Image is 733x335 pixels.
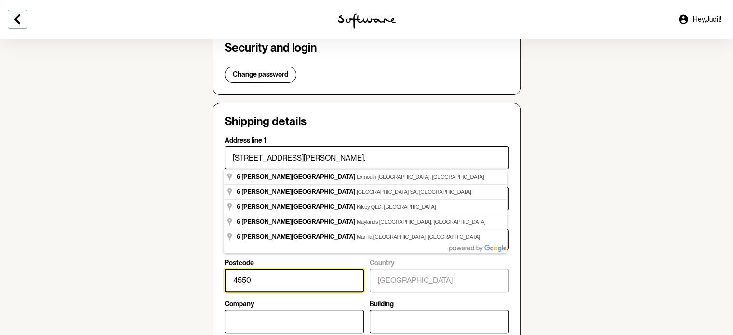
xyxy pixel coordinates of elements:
[237,203,240,210] span: 6
[357,204,436,210] span: Kilcoy QLD, [GEOGRAPHIC_DATA]
[357,174,484,180] span: Exmouth [GEOGRAPHIC_DATA], [GEOGRAPHIC_DATA]
[225,67,296,83] button: Change password
[225,300,254,308] p: Company
[357,189,471,195] span: [GEOGRAPHIC_DATA] SA, [GEOGRAPHIC_DATA]
[693,15,721,24] span: Hey, Judit !
[241,218,355,225] span: [PERSON_NAME][GEOGRAPHIC_DATA]
[225,115,307,129] h4: Shipping details
[225,146,509,169] input: Address line 1
[241,233,355,240] span: [PERSON_NAME][GEOGRAPHIC_DATA]
[338,13,396,29] img: software logo
[241,188,355,195] span: [PERSON_NAME][GEOGRAPHIC_DATA]
[357,234,480,240] span: Manilla [GEOGRAPHIC_DATA], [GEOGRAPHIC_DATA]
[370,259,395,267] p: Country
[237,173,240,180] span: 6
[241,203,355,210] span: [PERSON_NAME][GEOGRAPHIC_DATA]
[237,188,240,195] span: 6
[672,8,727,31] a: Hey,Judit!
[225,41,509,55] h4: Security and login
[237,218,240,225] span: 6
[225,136,267,145] p: Address line 1
[233,70,288,79] span: Change password
[357,219,485,225] span: Maylands [GEOGRAPHIC_DATA], [GEOGRAPHIC_DATA]
[237,233,240,240] span: 6
[370,300,394,308] p: Building
[225,259,254,267] p: Postcode
[225,269,364,292] input: Postcode
[241,173,355,180] span: [PERSON_NAME][GEOGRAPHIC_DATA]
